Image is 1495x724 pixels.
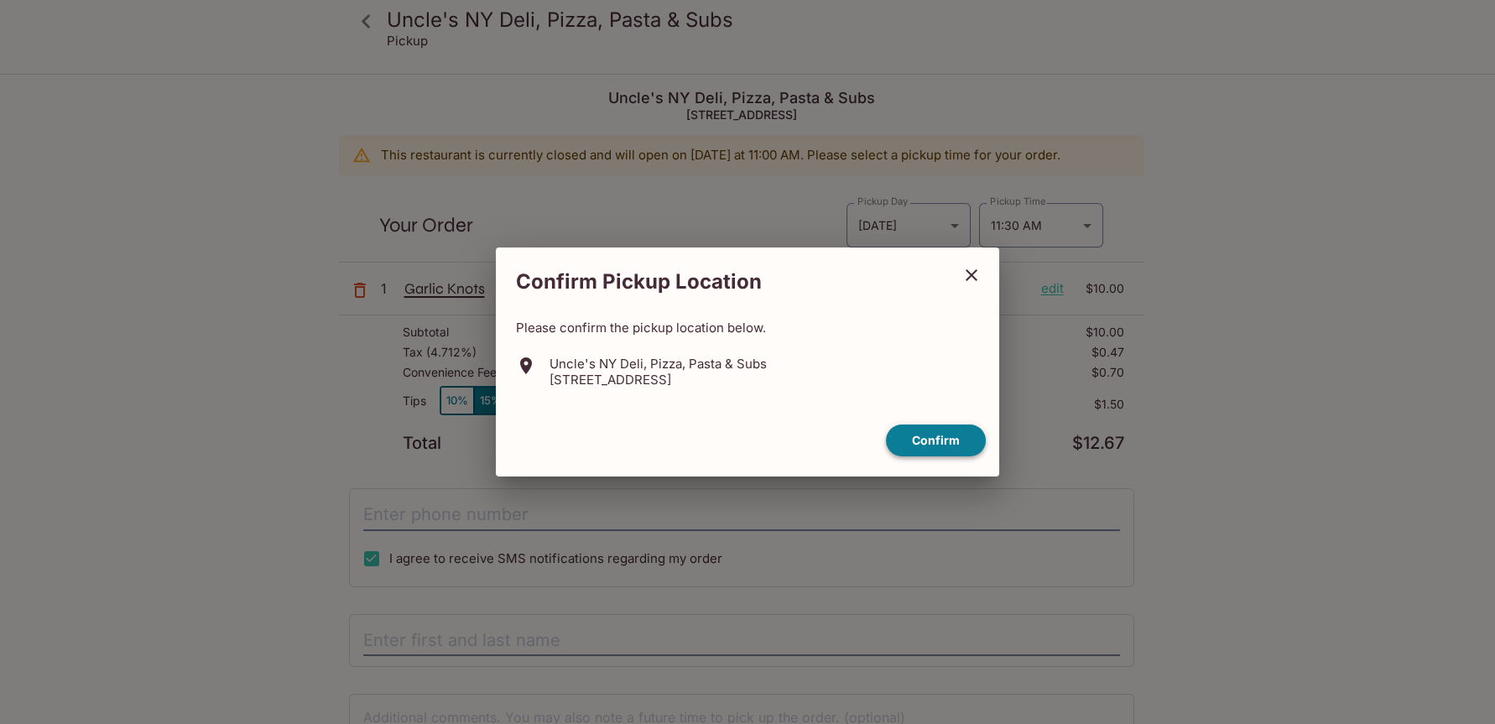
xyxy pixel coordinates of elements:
[886,425,986,457] button: confirm
[516,320,979,336] p: Please confirm the pickup location below.
[550,356,767,372] p: Uncle's NY Deli, Pizza, Pasta & Subs
[496,261,951,303] h2: Confirm Pickup Location
[550,372,767,388] p: [STREET_ADDRESS]
[951,254,992,296] button: close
